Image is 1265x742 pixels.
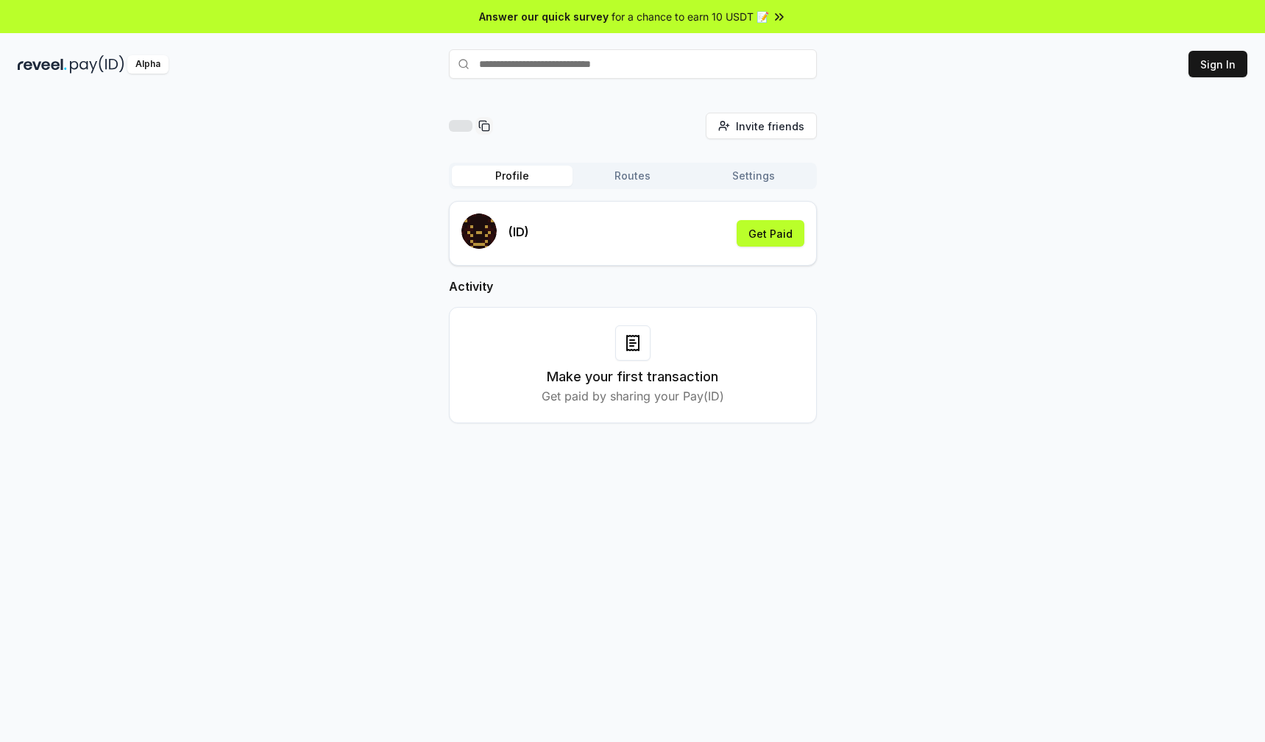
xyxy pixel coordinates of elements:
button: Routes [573,166,693,186]
button: Invite friends [706,113,817,139]
button: Profile [452,166,573,186]
span: for a chance to earn 10 USDT 📝 [612,9,769,24]
button: Sign In [1188,51,1247,77]
h2: Activity [449,278,817,295]
h3: Make your first transaction [547,367,718,387]
p: (ID) [509,223,529,241]
div: Alpha [127,55,169,74]
button: Settings [693,166,814,186]
span: Invite friends [736,119,804,134]
img: pay_id [70,55,124,74]
span: Answer our quick survey [479,9,609,24]
p: Get paid by sharing your Pay(ID) [542,387,724,405]
button: Get Paid [737,220,804,247]
img: reveel_dark [18,55,67,74]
